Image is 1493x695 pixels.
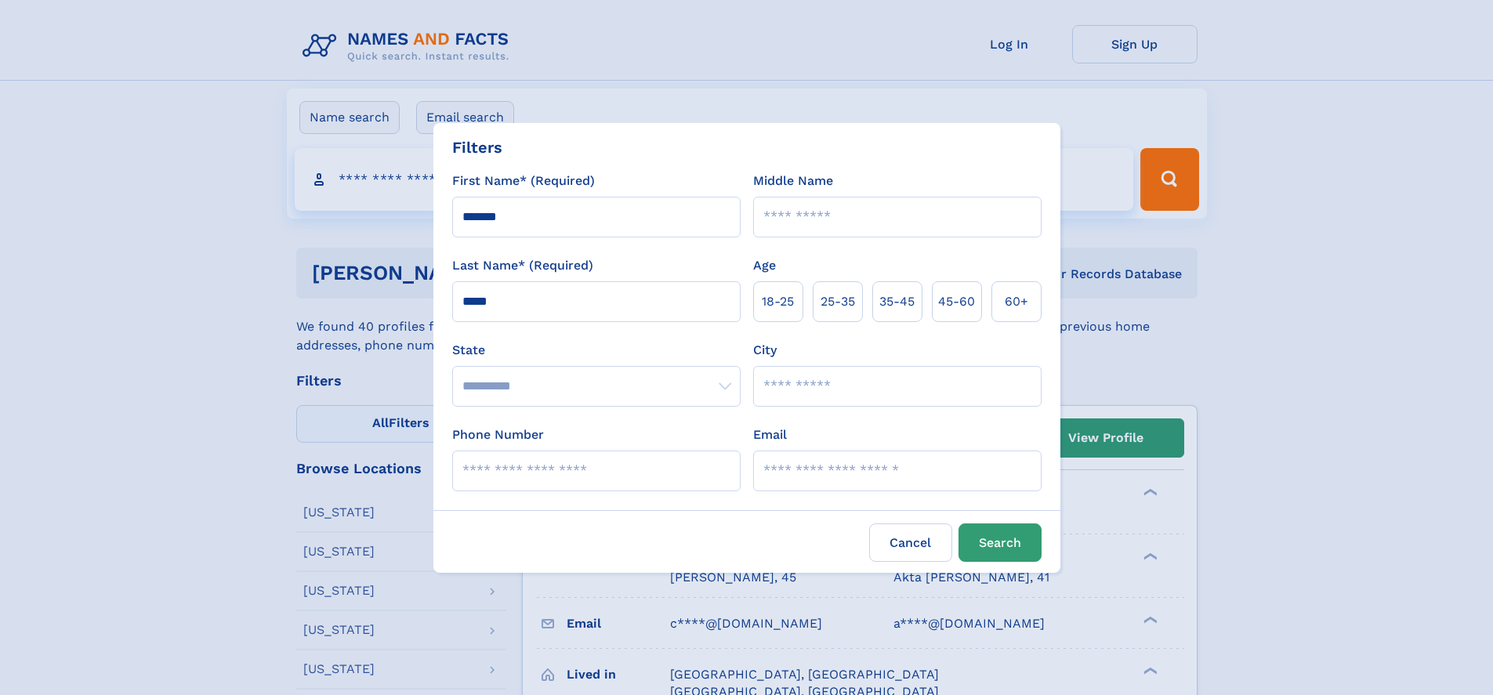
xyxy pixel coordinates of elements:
[938,292,975,311] span: 45‑60
[869,523,952,562] label: Cancel
[452,256,593,275] label: Last Name* (Required)
[762,292,794,311] span: 18‑25
[753,425,787,444] label: Email
[452,172,595,190] label: First Name* (Required)
[452,341,741,360] label: State
[958,523,1042,562] button: Search
[879,292,915,311] span: 35‑45
[753,256,776,275] label: Age
[753,172,833,190] label: Middle Name
[821,292,855,311] span: 25‑35
[452,136,502,159] div: Filters
[1005,292,1028,311] span: 60+
[452,425,544,444] label: Phone Number
[753,341,777,360] label: City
